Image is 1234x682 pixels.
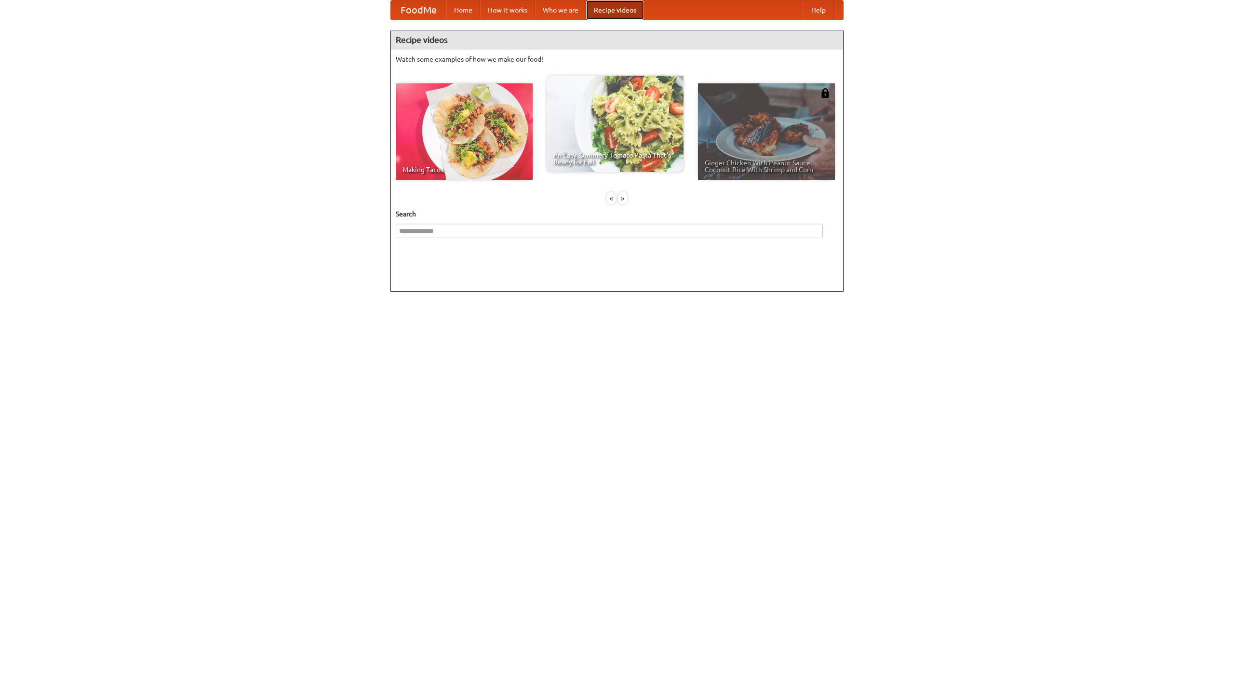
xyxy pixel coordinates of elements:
h5: Search [396,209,838,219]
img: 483408.png [820,88,830,98]
div: » [618,192,627,204]
a: An Easy, Summery Tomato Pasta That's Ready for Fall [547,76,684,172]
a: Who we are [535,0,586,20]
a: Making Tacos [396,83,533,180]
h4: Recipe videos [391,30,843,50]
a: FoodMe [391,0,446,20]
div: « [607,192,616,204]
p: Watch some examples of how we make our food! [396,54,838,64]
span: Making Tacos [402,166,526,173]
a: Recipe videos [586,0,644,20]
a: Help [804,0,833,20]
span: An Easy, Summery Tomato Pasta That's Ready for Fall [553,152,677,165]
a: How it works [480,0,535,20]
a: Home [446,0,480,20]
